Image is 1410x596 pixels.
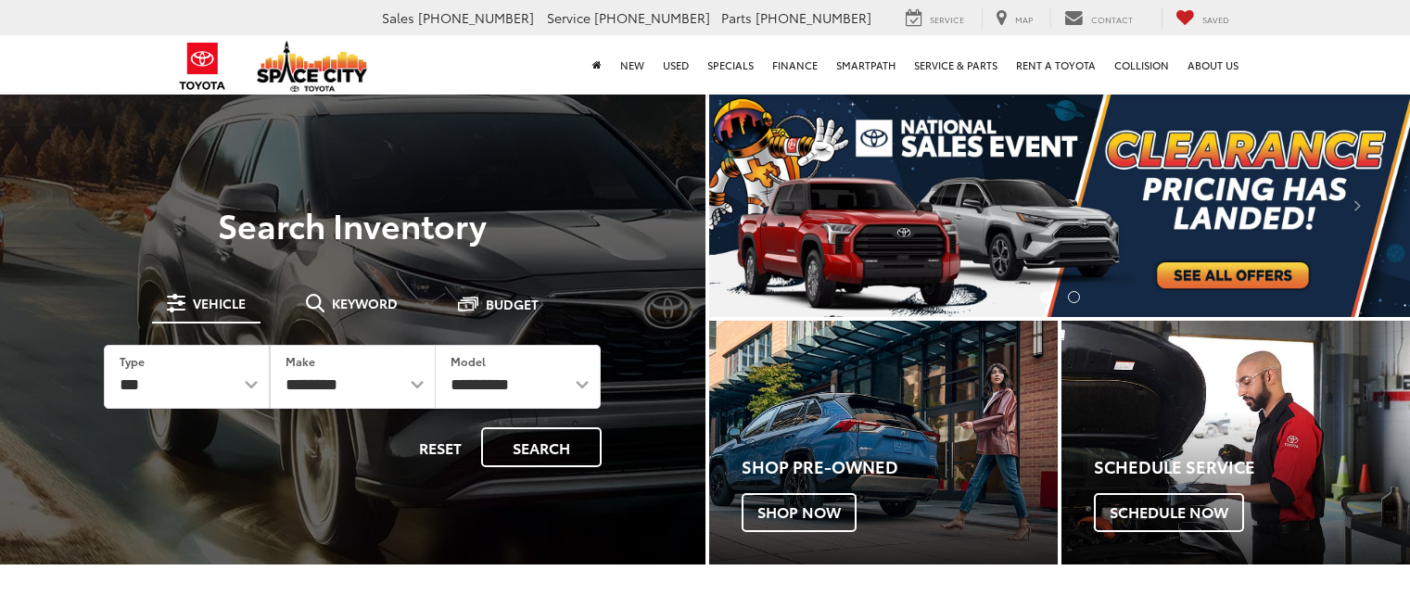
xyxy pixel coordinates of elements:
button: Search [481,427,602,467]
span: Parts [721,8,752,27]
span: Service [547,8,591,27]
a: Rent a Toyota [1007,35,1105,95]
div: Toyota [1061,321,1410,564]
span: Schedule Now [1094,493,1244,532]
a: About Us [1178,35,1248,95]
span: Vehicle [193,297,246,310]
a: Specials [698,35,763,95]
label: Make [286,353,315,369]
label: Type [120,353,145,369]
span: [PHONE_NUMBER] [756,8,871,27]
a: Home [583,35,611,95]
img: Toyota [168,36,237,96]
a: Collision [1105,35,1178,95]
label: Model [451,353,486,369]
li: Go to slide number 1. [1040,291,1052,303]
span: Saved [1202,13,1229,25]
button: Reset [403,427,477,467]
a: Used [654,35,698,95]
span: [PHONE_NUMBER] [418,8,534,27]
span: Sales [382,8,414,27]
a: Finance [763,35,827,95]
h3: Search Inventory [78,206,628,243]
a: Service & Parts [905,35,1007,95]
span: Budget [486,298,539,311]
div: Toyota [709,321,1058,564]
a: Schedule Service Schedule Now [1061,321,1410,564]
a: Contact [1050,8,1147,29]
span: Service [930,13,964,25]
button: Click to view next picture. [1305,130,1410,280]
span: [PHONE_NUMBER] [594,8,710,27]
span: Contact [1091,13,1133,25]
a: Map [982,8,1047,29]
img: Space City Toyota [257,41,368,92]
button: Click to view previous picture. [709,130,814,280]
a: New [611,35,654,95]
a: My Saved Vehicles [1162,8,1243,29]
a: Shop Pre-Owned Shop Now [709,321,1058,564]
span: Map [1015,13,1033,25]
a: SmartPath [827,35,905,95]
a: Service [892,8,978,29]
span: Shop Now [742,493,857,532]
h4: Schedule Service [1094,458,1410,476]
span: Keyword [332,297,398,310]
h4: Shop Pre-Owned [742,458,1058,476]
li: Go to slide number 2. [1068,291,1080,303]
